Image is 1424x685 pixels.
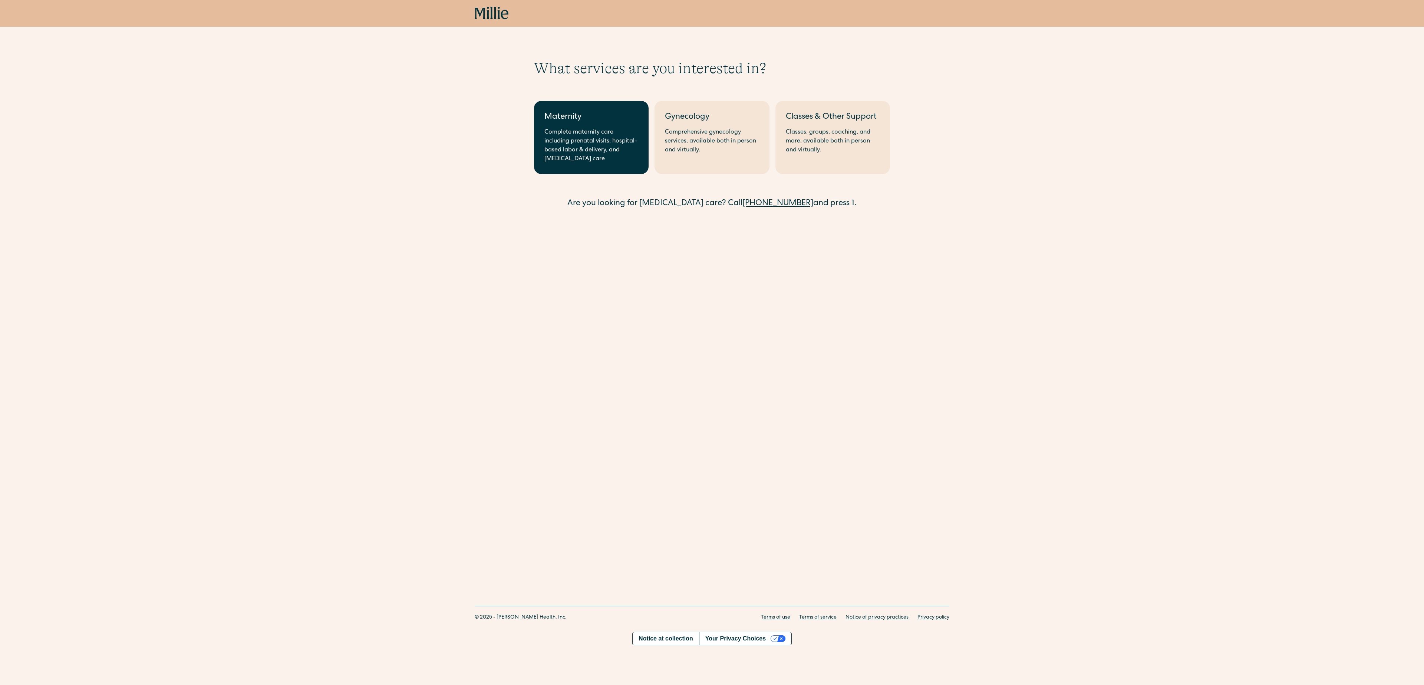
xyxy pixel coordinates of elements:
div: © 2025 - [PERSON_NAME] Health, Inc. [475,614,567,622]
a: GynecologyComprehensive gynecology services, available both in person and virtually. [655,101,769,174]
a: Notice of privacy practices [845,614,909,622]
div: Classes, groups, coaching, and more, available both in person and virtually. [786,128,880,155]
div: Complete maternity care including prenatal visits, hospital-based labor & delivery, and [MEDICAL_... [544,128,638,164]
button: Your Privacy Choices [699,632,791,645]
a: [PHONE_NUMBER] [742,200,813,208]
div: Maternity [544,111,638,124]
div: Gynecology [665,111,759,124]
h1: What services are you interested in? [534,59,890,77]
a: Classes & Other SupportClasses, groups, coaching, and more, available both in person and virtually. [775,101,890,174]
a: Terms of use [761,614,790,622]
a: Terms of service [799,614,837,622]
div: Are you looking for [MEDICAL_DATA] care? Call and press 1. [534,198,890,210]
a: Privacy policy [917,614,949,622]
div: Classes & Other Support [786,111,880,124]
div: Comprehensive gynecology services, available both in person and virtually. [665,128,759,155]
a: Notice at collection [633,632,699,645]
a: MaternityComplete maternity care including prenatal visits, hospital-based labor & delivery, and ... [534,101,649,174]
